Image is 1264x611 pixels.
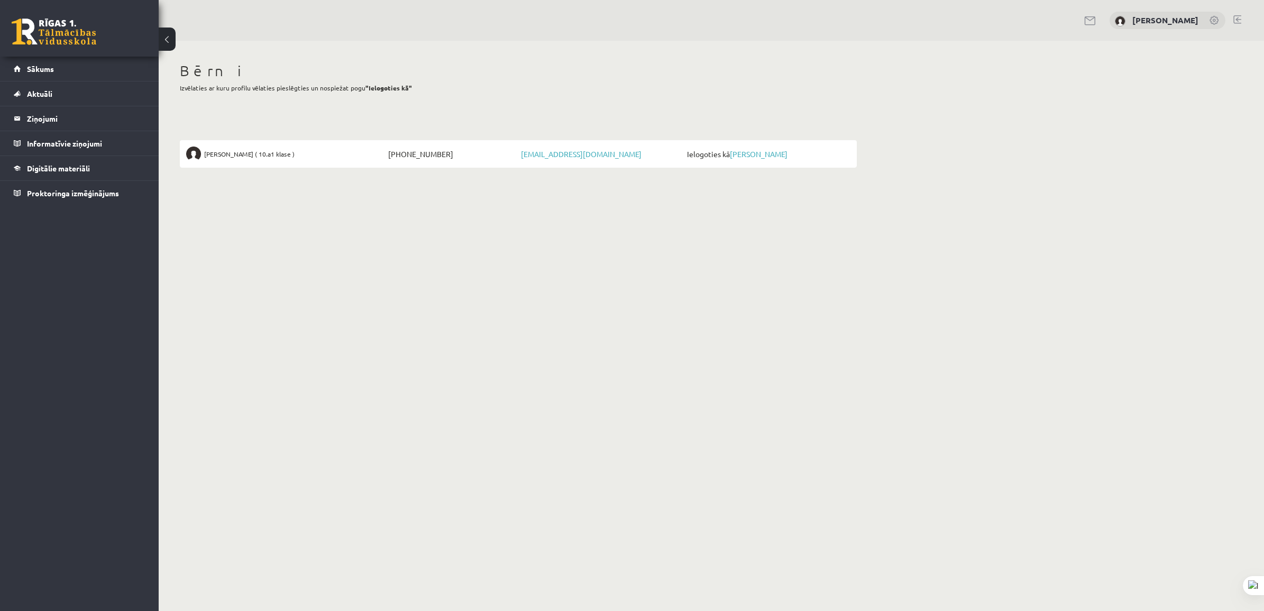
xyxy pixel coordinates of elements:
[180,83,857,93] p: Izvēlaties ar kuru profilu vēlaties pieslēgties un nospiežat pogu
[14,81,145,106] a: Aktuāli
[27,89,52,98] span: Aktuāli
[14,181,145,205] a: Proktoringa izmēģinājums
[27,64,54,74] span: Sākums
[365,84,412,92] b: "Ielogoties kā"
[27,106,145,131] legend: Ziņojumi
[14,131,145,156] a: Informatīvie ziņojumi
[27,163,90,173] span: Digitālie materiāli
[1115,16,1125,26] img: Kristīna Veihmane
[386,147,518,161] span: [PHONE_NUMBER]
[521,149,642,159] a: [EMAIL_ADDRESS][DOMAIN_NAME]
[730,149,787,159] a: [PERSON_NAME]
[14,156,145,180] a: Digitālie materiāli
[27,188,119,198] span: Proktoringa izmēģinājums
[27,131,145,156] legend: Informatīvie ziņojumi
[14,106,145,131] a: Ziņojumi
[14,57,145,81] a: Sākums
[1132,15,1198,25] a: [PERSON_NAME]
[180,62,857,80] h1: Bērni
[204,147,295,161] span: [PERSON_NAME] ( 10.a1 klase )
[186,147,201,161] img: Markuss Marko Būris
[12,19,96,45] a: Rīgas 1. Tālmācības vidusskola
[684,147,850,161] span: Ielogoties kā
